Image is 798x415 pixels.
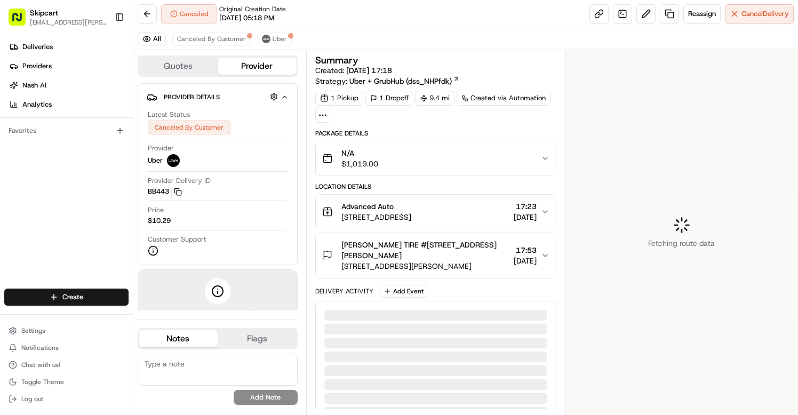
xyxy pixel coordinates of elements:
button: Advanced Auto[STREET_ADDRESS]17:23[DATE] [316,195,556,229]
span: Provider Details [164,93,220,101]
div: 9.4 mi [416,91,454,106]
button: Provider [218,58,297,75]
button: Canceled By Customer [172,33,251,45]
span: Chat with us! [21,361,60,369]
div: Strategy: [315,76,460,86]
a: Nash AI [4,77,133,94]
span: Providers [22,61,52,71]
button: Skipcart[EMAIL_ADDRESS][PERSON_NAME][DOMAIN_NAME] [4,4,110,30]
div: 1 Dropoff [365,91,413,106]
span: Original Creation Date [219,5,286,13]
span: [DATE] 17:18 [346,66,392,75]
span: $10.29 [148,216,171,226]
button: Add Event [380,285,427,298]
span: Latest Status [148,110,190,119]
button: [EMAIL_ADDRESS][PERSON_NAME][DOMAIN_NAME] [30,18,106,27]
span: 17:23 [514,201,537,212]
span: Uber + GrubHub (dss_NHPfdk) [349,76,452,86]
button: Log out [4,392,129,406]
h3: Summary [315,55,358,65]
span: [STREET_ADDRESS][PERSON_NAME] [341,261,509,272]
img: uber-new-logo.jpeg [262,35,270,43]
button: Create [4,289,129,306]
button: All [138,33,166,45]
span: Provider Delivery ID [148,176,211,186]
button: Skipcart [30,7,58,18]
span: Analytics [22,100,52,109]
img: uber-new-logo.jpeg [167,154,180,167]
span: Canceled By Customer [177,35,246,43]
span: [PERSON_NAME] TIRE #[STREET_ADDRESS][PERSON_NAME] [341,240,509,261]
span: Customer Support [148,235,206,244]
span: Driver information is not available yet. [158,308,277,318]
button: CancelDelivery [725,4,794,23]
button: Toggle Theme [4,374,129,389]
a: Uber + GrubHub (dss_NHPfdk) [349,76,460,86]
button: N/A$1,019.00 [316,141,556,175]
span: Create [62,292,83,302]
span: Price [148,205,164,215]
a: Providers [4,58,133,75]
span: Uber [273,35,287,43]
button: Provider Details [147,88,289,106]
span: Deliveries [22,42,53,52]
span: 17:53 [514,245,537,256]
span: Settings [21,326,45,335]
span: Provider [148,143,174,153]
span: Cancel Delivery [741,9,789,19]
span: Toggle Theme [21,378,64,386]
a: Analytics [4,96,133,113]
span: [DATE] [514,256,537,266]
div: 1 Pickup [315,91,363,106]
span: Uber [148,156,163,165]
button: Settings [4,323,129,338]
a: Created via Automation [457,91,550,106]
button: Reassign [683,4,721,23]
button: Notifications [4,340,129,355]
div: Favorites [4,122,129,139]
span: Nash AI [22,81,46,90]
div: Delivery Activity [315,287,373,296]
button: Flags [218,330,297,347]
span: Log out [21,395,43,403]
span: N/A [341,148,378,158]
div: Location Details [315,182,556,191]
span: Notifications [21,344,59,352]
span: [STREET_ADDRESS] [341,212,411,222]
span: Fetching route data [648,238,715,249]
a: Deliveries [4,38,133,55]
span: [DATE] 05:18 PM [219,13,274,23]
button: Canceled [161,4,217,23]
span: Created: [315,65,392,76]
button: Uber [257,33,292,45]
span: [DATE] [514,212,537,222]
button: Quotes [139,58,218,75]
span: Reassign [688,9,716,19]
span: Advanced Auto [341,201,394,212]
div: Package Details [315,129,556,138]
button: Chat with us! [4,357,129,372]
button: Notes [139,330,218,347]
button: BB443 [148,187,182,196]
span: $1,019.00 [341,158,378,169]
button: [PERSON_NAME] TIRE #[STREET_ADDRESS][PERSON_NAME][STREET_ADDRESS][PERSON_NAME]17:53[DATE] [316,233,556,278]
